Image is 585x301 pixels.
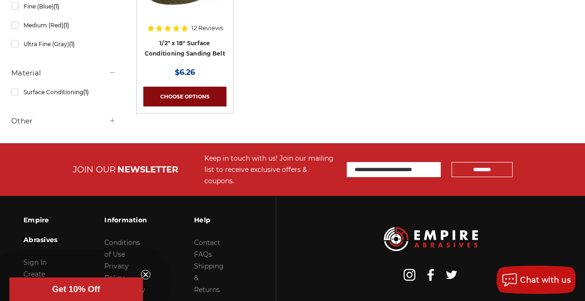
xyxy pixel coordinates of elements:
a: Conditions of Use [104,238,140,259]
span: NEWSLETTER [117,164,178,175]
a: Create Account [23,270,51,290]
div: Get 10% OffClose teaser [9,277,143,301]
h5: Other [11,115,116,127]
a: Contact [194,238,220,247]
button: Chat with us [497,266,576,294]
span: $6.26 [175,68,195,77]
a: Shipping & Returns [194,262,224,294]
a: FAQs [194,250,212,259]
img: Empire Abrasives Logo Image [384,227,478,251]
a: Privacy Policy [104,262,129,282]
a: Medium (Red) [11,17,116,33]
div: Keep in touch with us! Join our mailing list to receive exclusive offers & coupons. [204,153,337,187]
h3: Information [104,210,147,230]
a: Ultra Fine (Gray) [11,36,116,52]
span: (1) [63,22,69,29]
a: Choose Options [143,87,226,106]
h3: Empire Abrasives [23,210,57,250]
span: JOIN OUR [73,164,116,175]
a: Sign In [23,258,47,267]
a: Surface Conditioning [11,84,116,100]
a: 1/2" x 18" Surface Conditioning Sanding Belt [145,40,225,57]
span: (1) [83,89,89,96]
button: Close teaser [141,270,150,279]
span: 12 Reviews [191,25,223,31]
span: Chat with us [520,276,571,285]
span: Get 10% Off [52,285,100,294]
h3: Help [194,210,224,230]
h5: Material [11,67,116,79]
span: (1) [69,41,75,48]
span: (1) [54,3,59,10]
